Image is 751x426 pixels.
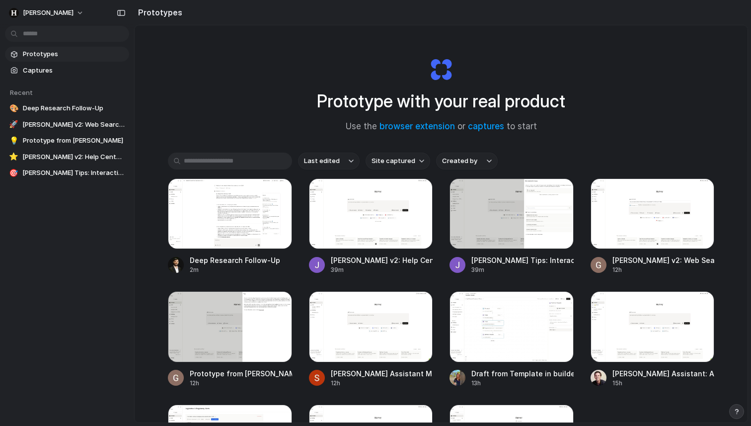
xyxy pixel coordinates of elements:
div: ⭐ [9,152,18,162]
a: Captures [5,63,129,78]
button: [PERSON_NAME] [5,5,89,21]
a: 🎨Deep Research Follow-Up [5,101,129,116]
button: Created by [436,153,498,170]
a: 🎯[PERSON_NAME] Tips: Interactive Help Panel [5,166,129,180]
div: Draft from Template in builder [471,368,574,379]
div: 12h [612,265,715,274]
h2: Prototypes [134,6,182,18]
span: Deep Research Follow-Up [23,103,125,113]
a: browser extension [379,121,455,131]
a: captures [468,121,504,131]
div: [PERSON_NAME] v2: Web Search Banner and Placement [612,255,715,265]
a: 🚀[PERSON_NAME] v2: Web Search Banner and Placement [5,117,129,132]
div: 🎨 [9,103,19,113]
h1: Prototype with your real product [317,88,565,114]
div: [PERSON_NAME] v2: Help Center Addition [331,255,433,265]
div: Prototype from [PERSON_NAME] [190,368,292,379]
span: Prototypes [23,49,125,59]
span: Use the or to start [346,120,537,133]
div: 2m [190,265,280,274]
span: Captures [23,66,125,76]
div: 15h [612,379,715,388]
div: [PERSON_NAME] Assistant: Alerts & Analytics Dashboard [612,368,715,379]
a: Prototype from Harvey TipsPrototype from [PERSON_NAME]12h [168,291,292,387]
button: Last edited [298,153,360,170]
a: Harvey v2: Web Search Banner and Placement[PERSON_NAME] v2: Web Search Banner and Placement12h [591,178,715,274]
span: [PERSON_NAME] Tips: Interactive Help Panel [22,168,125,178]
div: 39m [331,265,433,274]
span: Last edited [304,156,340,166]
a: Harvey v2: Help Center Addition[PERSON_NAME] v2: Help Center Addition39m [309,178,433,274]
a: ⭐[PERSON_NAME] v2: Help Center Addition [5,150,129,165]
span: Site captured [372,156,415,166]
span: [PERSON_NAME] [23,8,74,18]
div: 💡 [9,136,19,146]
a: Harvey Tips: Interactive Help Panel[PERSON_NAME] Tips: Interactive Help Panel39m [450,178,574,274]
div: 12h [331,379,433,388]
span: [PERSON_NAME] v2: Help Center Addition [22,152,125,162]
div: 🚀 [9,120,18,130]
a: Deep Research Follow-UpDeep Research Follow-Up2m [168,178,292,274]
a: Harvey Assistant Mock Analysis[PERSON_NAME] Assistant Mock Analysis12h [309,291,433,387]
span: Created by [442,156,477,166]
a: Prototypes [5,47,129,62]
div: [PERSON_NAME] Tips: Interactive Help Panel [471,255,574,265]
span: Prototype from [PERSON_NAME] [23,136,125,146]
div: Deep Research Follow-Up [190,255,280,265]
button: Site captured [366,153,430,170]
div: [PERSON_NAME] Assistant Mock Analysis [331,368,433,379]
div: 39m [471,265,574,274]
div: 12h [190,379,292,388]
span: [PERSON_NAME] v2: Web Search Banner and Placement [22,120,125,130]
a: 💡Prototype from [PERSON_NAME] [5,133,129,148]
div: 🎯 [9,168,18,178]
a: Harvey Assistant: Alerts & Analytics Dashboard[PERSON_NAME] Assistant: Alerts & Analytics Dashboa... [591,291,715,387]
div: 13h [471,379,574,388]
a: Draft from Template in builderDraft from Template in builder13h [450,291,574,387]
span: Recent [10,88,33,96]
